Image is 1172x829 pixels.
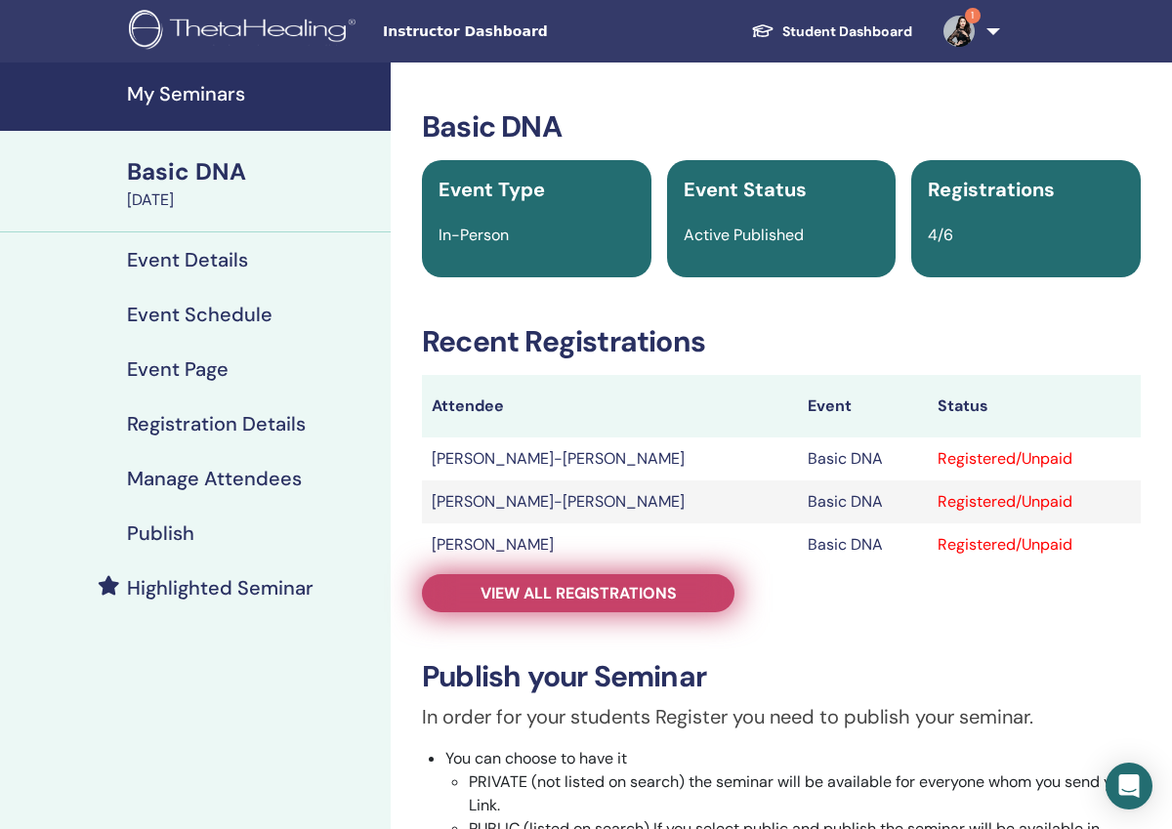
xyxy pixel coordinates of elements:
[422,324,1141,359] h3: Recent Registrations
[127,248,248,271] h4: Event Details
[938,490,1131,514] div: Registered/Unpaid
[798,523,929,566] td: Basic DNA
[1106,763,1152,809] div: Open Intercom Messenger
[798,375,929,437] th: Event
[127,155,379,188] div: Basic DNA
[439,225,509,245] span: In-Person
[469,770,1141,817] li: PRIVATE (not listed on search) the seminar will be available for everyone whom you send your Link.
[383,21,676,42] span: Instructor Dashboard
[928,177,1055,202] span: Registrations
[422,659,1141,694] h3: Publish your Seminar
[928,225,953,245] span: 4/6
[127,188,379,212] div: [DATE]
[943,16,975,47] img: default.jpg
[127,303,272,326] h4: Event Schedule
[422,375,798,437] th: Attendee
[422,109,1141,145] h3: Basic DNA
[422,574,734,612] a: View all registrations
[938,447,1131,471] div: Registered/Unpaid
[127,467,302,490] h4: Manage Attendees
[439,177,545,202] span: Event Type
[115,155,391,212] a: Basic DNA[DATE]
[422,437,798,480] td: [PERSON_NAME]-[PERSON_NAME]
[127,576,314,600] h4: Highlighted Seminar
[422,702,1141,731] p: In order for your students Register you need to publish your seminar.
[422,480,798,523] td: [PERSON_NAME]-[PERSON_NAME]
[735,14,928,50] a: Student Dashboard
[481,583,677,603] span: View all registrations
[684,177,807,202] span: Event Status
[938,533,1131,557] div: Registered/Unpaid
[751,22,774,39] img: graduation-cap-white.svg
[127,357,229,381] h4: Event Page
[127,82,379,105] h4: My Seminars
[127,412,306,435] h4: Registration Details
[422,523,798,566] td: [PERSON_NAME]
[928,375,1141,437] th: Status
[127,521,194,545] h4: Publish
[129,10,362,54] img: logo.png
[965,8,981,23] span: 1
[684,225,804,245] span: Active Published
[798,437,929,480] td: Basic DNA
[798,480,929,523] td: Basic DNA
